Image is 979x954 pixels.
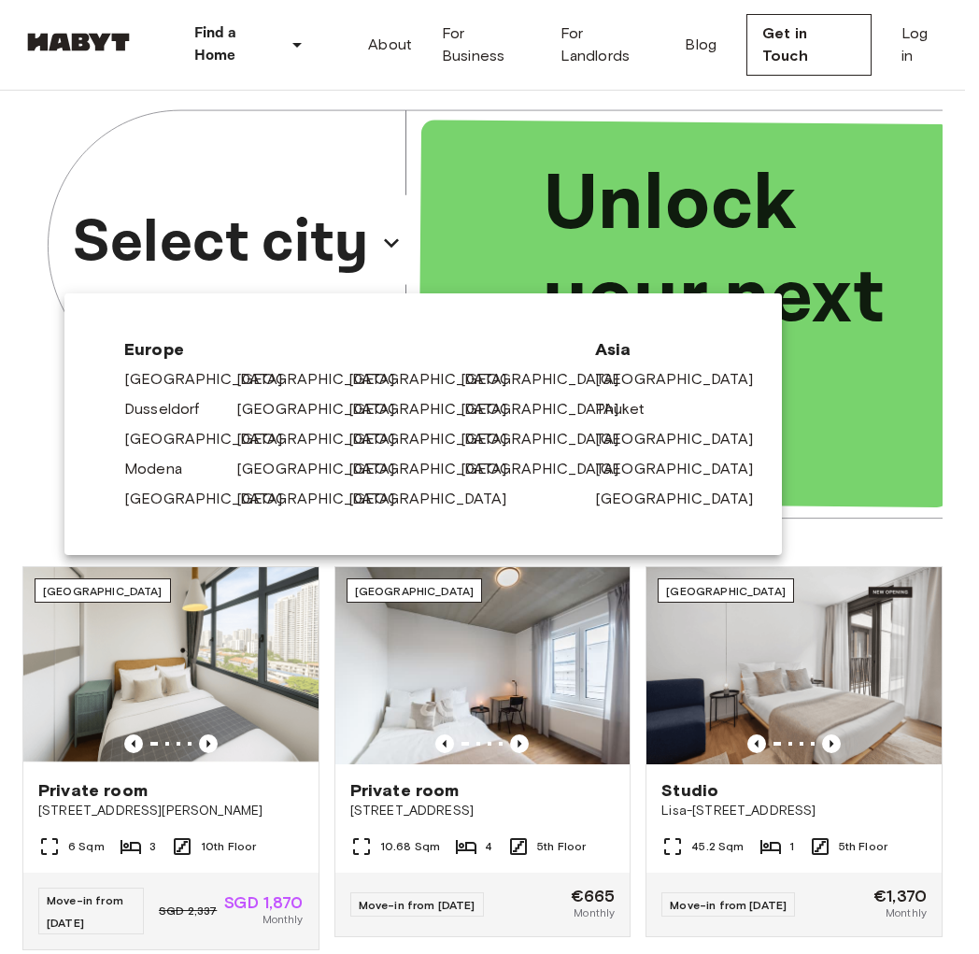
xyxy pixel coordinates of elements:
[236,488,414,510] a: [GEOGRAPHIC_DATA]
[595,458,773,480] a: [GEOGRAPHIC_DATA]
[595,368,773,391] a: [GEOGRAPHIC_DATA]
[348,458,526,480] a: [GEOGRAPHIC_DATA]
[595,488,773,510] a: [GEOGRAPHIC_DATA]
[124,428,302,450] a: [GEOGRAPHIC_DATA]
[595,428,773,450] a: [GEOGRAPHIC_DATA]
[461,458,638,480] a: [GEOGRAPHIC_DATA]
[461,428,638,450] a: [GEOGRAPHIC_DATA]
[124,488,302,510] a: [GEOGRAPHIC_DATA]
[236,458,414,480] a: [GEOGRAPHIC_DATA]
[124,398,219,420] a: Dusseldorf
[348,428,526,450] a: [GEOGRAPHIC_DATA]
[236,398,414,420] a: [GEOGRAPHIC_DATA]
[348,368,526,391] a: [GEOGRAPHIC_DATA]
[348,398,526,420] a: [GEOGRAPHIC_DATA]
[461,368,638,391] a: [GEOGRAPHIC_DATA]
[236,428,414,450] a: [GEOGRAPHIC_DATA]
[595,338,722,361] span: Asia
[348,488,526,510] a: [GEOGRAPHIC_DATA]
[236,368,414,391] a: [GEOGRAPHIC_DATA]
[124,368,302,391] a: [GEOGRAPHIC_DATA]
[595,398,663,420] a: Phuket
[461,398,638,420] a: [GEOGRAPHIC_DATA]
[124,458,201,480] a: Modena
[124,338,565,361] span: Europe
